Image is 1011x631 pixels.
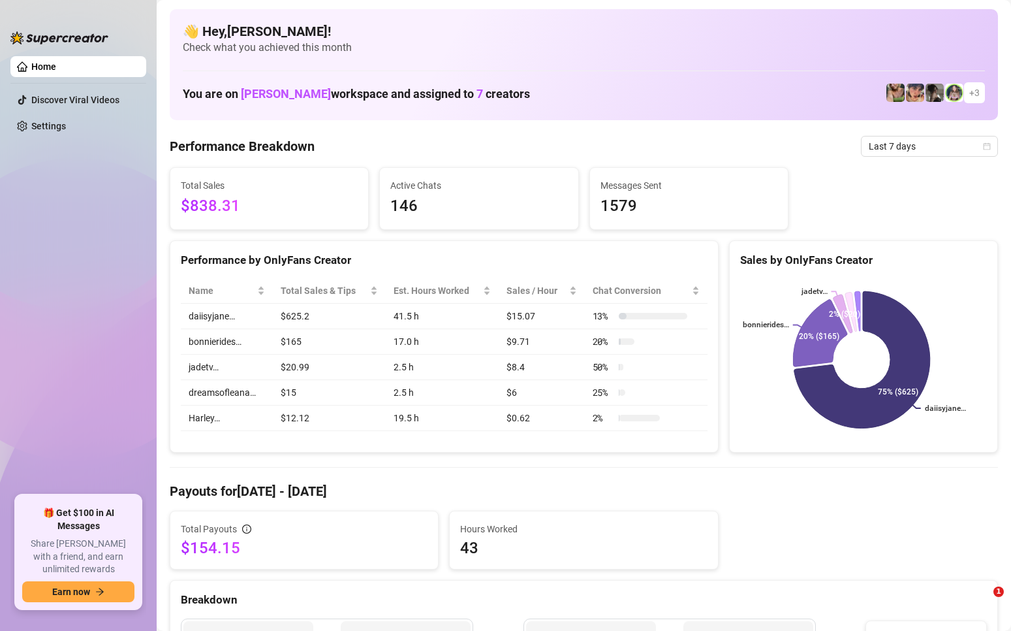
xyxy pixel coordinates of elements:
h1: You are on workspace and assigned to creators [183,87,530,101]
h4: 👋 Hey, [PERSON_NAME] ! [183,22,985,40]
td: Harley… [181,406,273,431]
h4: Performance Breakdown [170,137,315,155]
td: $625.2 [273,304,385,329]
span: Check what you achieved this month [183,40,985,55]
button: Earn nowarrow-right [22,581,134,602]
th: Name [181,278,273,304]
td: $15.07 [499,304,584,329]
span: Total Sales & Tips [281,283,367,298]
img: dreamsofleana [886,84,905,102]
span: calendar [983,142,991,150]
td: 2.5 h [386,380,499,406]
td: $20.99 [273,355,385,380]
span: 🎁 Get $100 in AI Messages [22,507,134,532]
img: bonnierides [906,84,924,102]
text: jadetv… [800,287,827,296]
span: Hours Worked [460,522,707,536]
div: Sales by OnlyFans Creator [740,251,987,269]
span: 25 % [593,385,614,400]
th: Total Sales & Tips [273,278,385,304]
span: 1579 [600,194,777,219]
a: Discover Viral Videos [31,95,119,105]
div: Est. Hours Worked [394,283,481,298]
span: 13 % [593,309,614,323]
span: Total Sales [181,178,358,193]
span: arrow-right [95,587,104,596]
td: $15 [273,380,385,406]
iframe: Intercom live chat [967,587,998,618]
span: Messages Sent [600,178,777,193]
td: 41.5 h [386,304,499,329]
span: Earn now [52,587,90,597]
span: Name [189,283,255,298]
div: Performance by OnlyFans Creator [181,251,708,269]
div: Breakdown [181,591,987,609]
span: 146 [390,194,567,219]
img: jadetv [945,84,963,102]
span: Total Payouts [181,522,237,536]
td: jadetv… [181,355,273,380]
h4: Payouts for [DATE] - [DATE] [170,482,998,500]
span: 50 % [593,360,614,374]
span: $154.15 [181,538,428,558]
span: + 3 [969,86,980,100]
td: bonnierides… [181,329,273,355]
th: Sales / Hour [499,278,584,304]
td: dreamsofleana… [181,380,273,406]
span: [PERSON_NAME] [241,87,331,101]
td: $6 [499,380,584,406]
td: daiisyjane… [181,304,273,329]
span: 1 [993,587,1004,597]
text: daiisyjane… [925,404,966,413]
span: info-circle [242,525,251,534]
span: Sales / Hour [506,283,566,298]
span: Chat Conversion [593,283,689,298]
td: $165 [273,329,385,355]
text: bonnierides… [743,321,789,330]
span: $838.31 [181,194,358,219]
span: 2 % [593,411,614,425]
span: Share [PERSON_NAME] with a friend, and earn unlimited rewards [22,538,134,576]
a: Settings [31,121,66,131]
td: 2.5 h [386,355,499,380]
td: $9.71 [499,329,584,355]
td: $8.4 [499,355,584,380]
img: daiisyjane [925,84,944,102]
span: 43 [460,538,707,558]
td: $12.12 [273,406,385,431]
img: logo-BBDzfeDw.svg [10,31,108,44]
th: Chat Conversion [585,278,708,304]
span: Last 7 days [869,137,990,156]
td: 17.0 h [386,329,499,355]
span: 7 [476,87,483,101]
td: $0.62 [499,406,584,431]
span: 20 % [593,334,614,349]
span: Active Chats [390,178,567,193]
td: 19.5 h [386,406,499,431]
a: Home [31,61,56,72]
